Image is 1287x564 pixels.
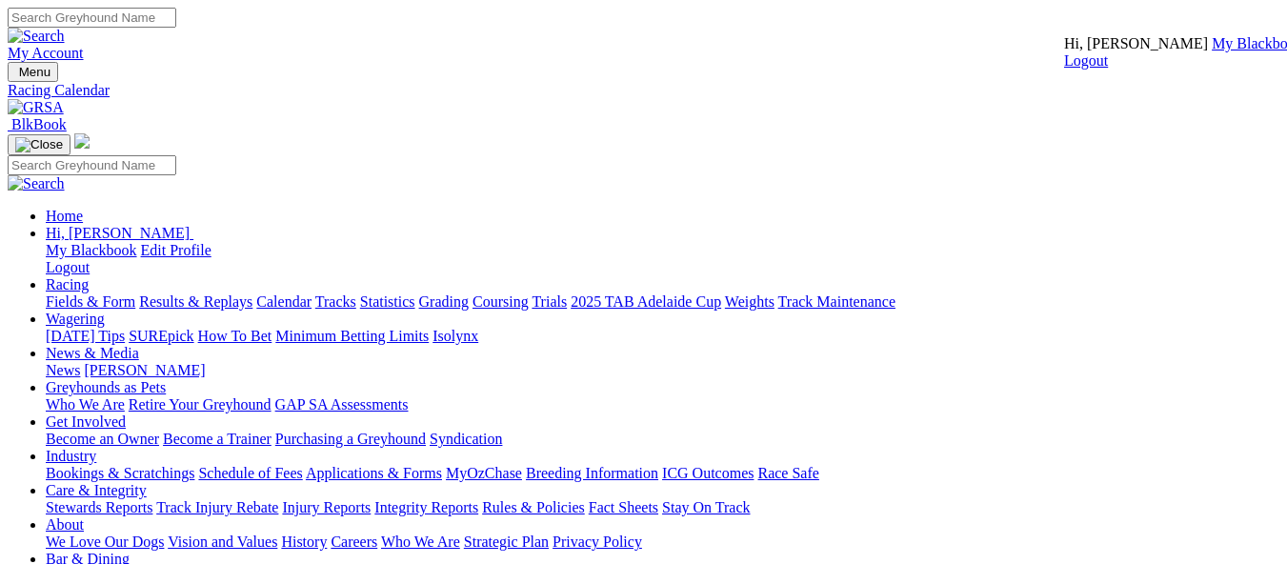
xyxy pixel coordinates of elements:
[446,465,522,481] a: MyOzChase
[532,293,567,310] a: Trials
[482,499,585,515] a: Rules & Policies
[315,293,356,310] a: Tracks
[419,293,469,310] a: Grading
[46,499,152,515] a: Stewards Reports
[8,134,70,155] button: Toggle navigation
[141,242,211,258] a: Edit Profile
[662,499,750,515] a: Stay On Track
[589,499,658,515] a: Fact Sheets
[8,45,84,61] a: My Account
[46,448,96,464] a: Industry
[84,362,205,378] a: [PERSON_NAME]
[275,396,409,413] a: GAP SA Assessments
[46,396,125,413] a: Who We Are
[662,465,754,481] a: ICG Outcomes
[46,276,89,292] a: Racing
[331,534,377,550] a: Careers
[46,482,147,498] a: Care & Integrity
[46,534,1279,551] div: About
[275,328,429,344] a: Minimum Betting Limits
[256,293,312,310] a: Calendar
[46,516,84,533] a: About
[11,116,67,132] span: BlkBook
[46,328,125,344] a: [DATE] Tips
[553,534,642,550] a: Privacy Policy
[46,293,1279,311] div: Racing
[46,345,139,361] a: News & Media
[163,431,271,447] a: Become a Trainer
[46,413,126,430] a: Get Involved
[374,499,478,515] a: Integrity Reports
[19,65,50,79] span: Menu
[46,225,190,241] span: Hi, [PERSON_NAME]
[473,293,529,310] a: Coursing
[46,362,80,378] a: News
[46,534,164,550] a: We Love Our Dogs
[156,499,278,515] a: Track Injury Rebate
[8,8,176,28] input: Search
[46,259,90,275] a: Logout
[464,534,549,550] a: Strategic Plan
[198,465,302,481] a: Schedule of Fees
[282,499,371,515] a: Injury Reports
[198,328,272,344] a: How To Bet
[757,465,818,481] a: Race Safe
[8,155,176,175] input: Search
[46,293,135,310] a: Fields & Form
[8,175,65,192] img: Search
[1064,35,1208,51] span: Hi, [PERSON_NAME]
[8,116,67,132] a: BlkBook
[46,431,159,447] a: Become an Owner
[46,431,1279,448] div: Get Involved
[360,293,415,310] a: Statistics
[432,328,478,344] a: Isolynx
[46,225,193,241] a: Hi, [PERSON_NAME]
[46,396,1279,413] div: Greyhounds as Pets
[46,362,1279,379] div: News & Media
[46,465,1279,482] div: Industry
[129,396,271,413] a: Retire Your Greyhound
[8,28,65,45] img: Search
[8,62,58,82] button: Toggle navigation
[306,465,442,481] a: Applications & Forms
[46,242,1279,276] div: Hi, [PERSON_NAME]
[46,242,137,258] a: My Blackbook
[168,534,277,550] a: Vision and Values
[281,534,327,550] a: History
[46,328,1279,345] div: Wagering
[139,293,252,310] a: Results & Replays
[46,465,194,481] a: Bookings & Scratchings
[46,311,105,327] a: Wagering
[778,293,895,310] a: Track Maintenance
[430,431,502,447] a: Syndication
[15,137,63,152] img: Close
[275,431,426,447] a: Purchasing a Greyhound
[74,133,90,149] img: logo-grsa-white.png
[725,293,774,310] a: Weights
[1064,52,1108,69] a: Logout
[46,379,166,395] a: Greyhounds as Pets
[46,499,1279,516] div: Care & Integrity
[129,328,193,344] a: SUREpick
[381,534,460,550] a: Who We Are
[526,465,658,481] a: Breeding Information
[8,82,1279,99] a: Racing Calendar
[8,99,64,116] img: GRSA
[46,208,83,224] a: Home
[571,293,721,310] a: 2025 TAB Adelaide Cup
